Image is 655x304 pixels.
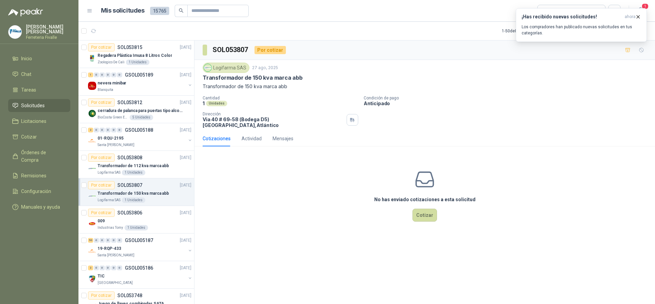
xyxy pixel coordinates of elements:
div: 1 Unidades [125,225,148,230]
span: Chat [21,70,31,78]
div: Por cotizar [254,46,286,54]
div: 0 [94,73,99,77]
div: 0 [94,128,99,132]
img: Company Logo [88,164,96,173]
div: 0 [94,238,99,243]
p: Blanquita [98,87,113,93]
div: 0 [100,238,105,243]
img: Company Logo [88,192,96,200]
p: [DATE] [180,210,191,216]
img: Company Logo [88,82,96,90]
a: 1 0 0 0 0 0 GSOL005189[DATE] Company Logonevera minibarBlanquita [88,71,193,93]
div: 0 [111,266,116,270]
div: 0 [100,266,105,270]
h1: Mis solicitudes [101,6,145,16]
p: SOL053815 [117,45,142,50]
img: Company Logo [88,54,96,62]
a: 2 0 0 0 0 0 GSOL005186[DATE] Company LogoTIC[GEOGRAPHIC_DATA] [88,264,193,286]
a: Órdenes de Compra [8,146,70,166]
p: [DATE] [180,265,191,271]
span: search [179,8,184,13]
p: [DATE] [180,155,191,161]
a: Configuración [8,185,70,198]
a: Por cotizarSOL053808[DATE] Company LogoTransformador de 112 kva marca abbLogifarma SAS1 Unidades [78,151,194,178]
p: [DATE] [180,44,191,51]
p: Ferreteria Fivalle [26,35,70,39]
span: 15765 [150,7,169,15]
p: Logifarma SAS [98,170,120,175]
div: 0 [100,128,105,132]
div: Por cotizar [88,291,115,300]
img: Company Logo [88,275,96,283]
div: Por cotizar [88,181,115,189]
div: Todas [542,7,556,15]
p: [DATE] [180,99,191,106]
div: 0 [105,238,111,243]
p: Transformador de 150 kva marca abb [98,190,169,197]
p: SOL053806 [117,210,142,215]
h3: ¡Has recibido nuevas solicitudes! [522,14,622,20]
a: Manuales y ayuda [8,201,70,213]
p: [DATE] [180,72,191,78]
div: 1 Unidades [122,170,145,175]
img: Company Logo [88,220,96,228]
img: Company Logo [88,137,96,145]
p: Santa [PERSON_NAME] [98,142,134,148]
p: 01-RQU-2195 [98,135,123,142]
div: 0 [117,73,122,77]
p: Logifarma SAS [98,197,120,203]
p: SOL053808 [117,155,142,160]
p: Transformador de 150 kva marca abb [203,74,303,81]
p: Dirección [203,112,344,116]
div: Por cotizar [88,43,115,51]
p: Condición de pago [364,96,652,100]
img: Company Logo [88,247,96,255]
p: SOL053812 [117,100,142,105]
p: 1 [203,100,205,106]
div: Logifarma SAS [203,63,249,73]
div: Actividad [242,135,262,142]
div: 0 [117,266,122,270]
a: Licitaciones [8,115,70,128]
p: Los compradores han publicado nuevas solicitudes en tus categorías. [522,24,641,36]
p: [GEOGRAPHIC_DATA] [98,280,133,286]
a: Cotizar [8,130,70,143]
p: Transformador de 150 kva marca abb [203,83,647,90]
h3: SOL053807 [213,45,249,55]
p: Via 40 # 69-58 (Bodega D5) [GEOGRAPHIC_DATA] , Atlántico [203,116,344,128]
p: BioCosta Green Energy S.A.S [98,115,128,120]
div: Por cotizar [88,209,115,217]
h3: No has enviado cotizaciones a esta solicitud [374,196,476,203]
p: GSOL005188 [125,128,153,132]
p: SOL053807 [117,183,142,188]
span: Solicitudes [21,102,45,109]
span: Tareas [21,86,36,94]
p: SOL053748 [117,293,142,298]
img: Company Logo [9,26,21,38]
p: Anticipado [364,100,652,106]
div: 1 Unidades [122,197,145,203]
div: 0 [111,238,116,243]
span: 1 [641,3,649,10]
a: Chat [8,68,70,81]
p: TIC [98,273,105,279]
a: 2 0 0 0 0 0 GSOL005188[DATE] Company Logo01-RQU-2195Santa [PERSON_NAME] [88,126,193,148]
div: 0 [105,128,111,132]
p: [PERSON_NAME] [PERSON_NAME] [26,25,70,34]
p: GSOL005189 [125,73,153,77]
a: Tareas [8,83,70,96]
div: 1 Unidades [126,60,149,65]
div: Cotizaciones [203,135,231,142]
p: [DATE] [180,127,191,133]
p: Santa [PERSON_NAME] [98,253,134,258]
p: [DATE] [180,292,191,299]
p: cerradura de palanca para puertas tipo alcoba marca yale [98,108,183,114]
a: Por cotizarSOL053815[DATE] Company LogoRegadera Plástica Imusa 8 Litros ColorZoologico De Cali1 U... [78,41,194,68]
img: Company Logo [204,64,212,71]
p: [DATE] [180,182,191,189]
div: 5 Unidades [130,115,153,120]
div: 0 [100,73,105,77]
p: Regadera Plástica Imusa 8 Litros Color [98,52,172,59]
div: 2 [88,266,93,270]
span: Inicio [21,55,32,62]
